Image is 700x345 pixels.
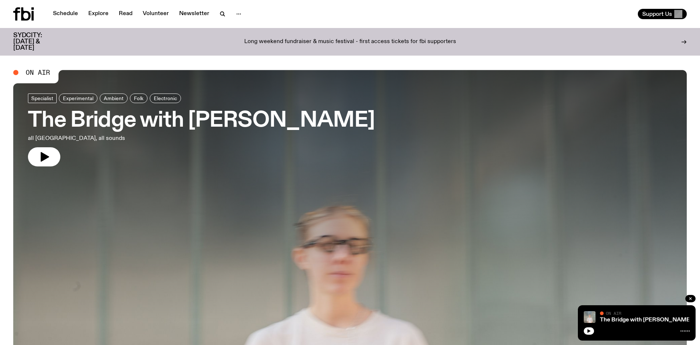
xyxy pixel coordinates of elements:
[150,94,181,103] a: Electronic
[138,9,173,19] a: Volunteer
[244,39,456,45] p: Long weekend fundraiser & music festival - first access tickets for fbi supporters
[100,94,128,103] a: Ambient
[638,9,687,19] button: Support Us
[104,95,124,101] span: Ambient
[49,9,82,19] a: Schedule
[28,110,375,131] h3: The Bridge with [PERSON_NAME]
[59,94,97,103] a: Experimental
[84,9,113,19] a: Explore
[26,69,50,76] span: On Air
[31,95,53,101] span: Specialist
[642,11,672,17] span: Support Us
[28,94,57,103] a: Specialist
[175,9,214,19] a: Newsletter
[606,311,621,316] span: On Air
[28,94,375,166] a: The Bridge with [PERSON_NAME]all [GEOGRAPHIC_DATA], all sounds
[130,94,148,103] a: Folk
[28,134,216,143] p: all [GEOGRAPHIC_DATA], all sounds
[114,9,137,19] a: Read
[63,95,93,101] span: Experimental
[600,317,692,323] a: The Bridge with [PERSON_NAME]
[154,95,177,101] span: Electronic
[584,311,596,323] img: Mara stands in front of a frosted glass wall wearing a cream coloured t-shirt and black glasses. ...
[13,32,60,51] h3: SYDCITY: [DATE] & [DATE]
[134,95,143,101] span: Folk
